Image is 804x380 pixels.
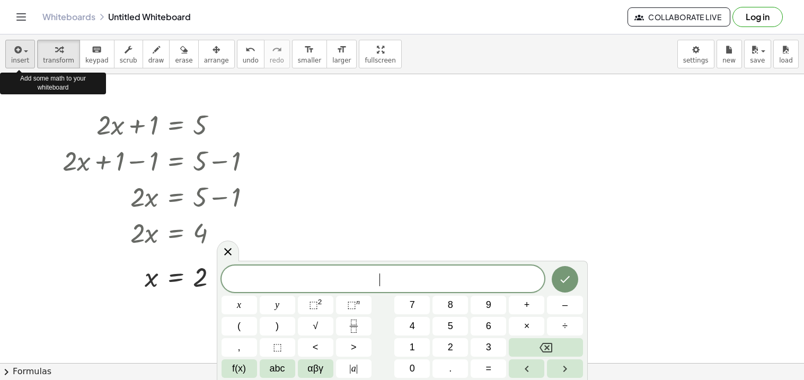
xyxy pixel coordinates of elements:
[37,40,80,68] button: transform
[744,40,771,68] button: save
[394,317,430,335] button: 4
[486,361,492,376] span: =
[298,338,333,357] button: Less than
[273,340,282,355] span: ⬚
[432,359,468,378] button: .
[628,7,730,26] button: Collaborate Live
[365,57,395,64] span: fullscreen
[683,57,709,64] span: settings
[298,57,321,64] span: smaller
[471,359,506,378] button: Equals
[471,317,506,335] button: 6
[222,317,257,335] button: (
[92,43,102,56] i: keyboard
[471,338,506,357] button: 3
[356,363,358,374] span: |
[222,338,257,357] button: ,
[486,319,491,333] span: 6
[524,298,530,312] span: +
[486,340,491,355] span: 3
[750,57,765,64] span: save
[562,298,568,312] span: –
[11,57,29,64] span: insert
[292,40,327,68] button: format_sizesmaller
[275,298,279,312] span: y
[562,319,568,333] span: ÷
[222,359,257,378] button: Functions
[637,12,721,22] span: Collaborate Live
[336,338,372,357] button: Greater than
[432,317,468,335] button: 5
[313,340,319,355] span: <
[298,359,333,378] button: Greek alphabet
[222,296,257,314] button: x
[114,40,143,68] button: scrub
[486,298,491,312] span: 9
[276,319,279,333] span: )
[337,43,347,56] i: format_size
[448,298,453,312] span: 8
[394,338,430,357] button: 1
[336,317,372,335] button: Fraction
[509,338,582,357] button: Backspace
[547,296,582,314] button: Minus
[326,40,357,68] button: format_sizelarger
[204,57,229,64] span: arrange
[298,317,333,335] button: Square root
[43,57,74,64] span: transform
[169,40,198,68] button: erase
[524,319,530,333] span: ×
[509,317,544,335] button: Times
[79,40,114,68] button: keyboardkeypad
[237,319,241,333] span: (
[148,57,164,64] span: draw
[237,40,264,68] button: undoundo
[394,359,430,378] button: 0
[198,40,235,68] button: arrange
[773,40,799,68] button: load
[717,40,742,68] button: new
[85,57,109,64] span: keypad
[347,299,356,310] span: ⬚
[351,340,357,355] span: >
[732,7,783,27] button: Log in
[410,361,415,376] span: 0
[336,296,372,314] button: Superscript
[722,57,736,64] span: new
[379,273,386,286] span: ​
[547,359,582,378] button: Right arrow
[270,361,285,376] span: abc
[237,298,241,312] span: x
[232,361,246,376] span: f(x)
[471,296,506,314] button: 9
[432,296,468,314] button: 8
[298,296,333,314] button: Squared
[509,296,544,314] button: Plus
[509,359,544,378] button: Left arrow
[432,338,468,357] button: 2
[313,319,318,333] span: √
[243,57,259,64] span: undo
[260,296,295,314] button: y
[552,266,578,293] button: Done
[356,298,360,306] sup: n
[304,43,314,56] i: format_size
[260,359,295,378] button: Alphabet
[448,340,453,355] span: 2
[175,57,192,64] span: erase
[449,361,452,376] span: .
[394,296,430,314] button: 7
[779,57,793,64] span: load
[309,299,318,310] span: ⬚
[332,57,351,64] span: larger
[13,8,30,25] button: Toggle navigation
[5,40,35,68] button: insert
[270,57,284,64] span: redo
[336,359,372,378] button: Absolute value
[448,319,453,333] span: 5
[120,57,137,64] span: scrub
[272,43,282,56] i: redo
[349,361,358,376] span: a
[42,12,95,22] a: Whiteboards
[238,340,241,355] span: ,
